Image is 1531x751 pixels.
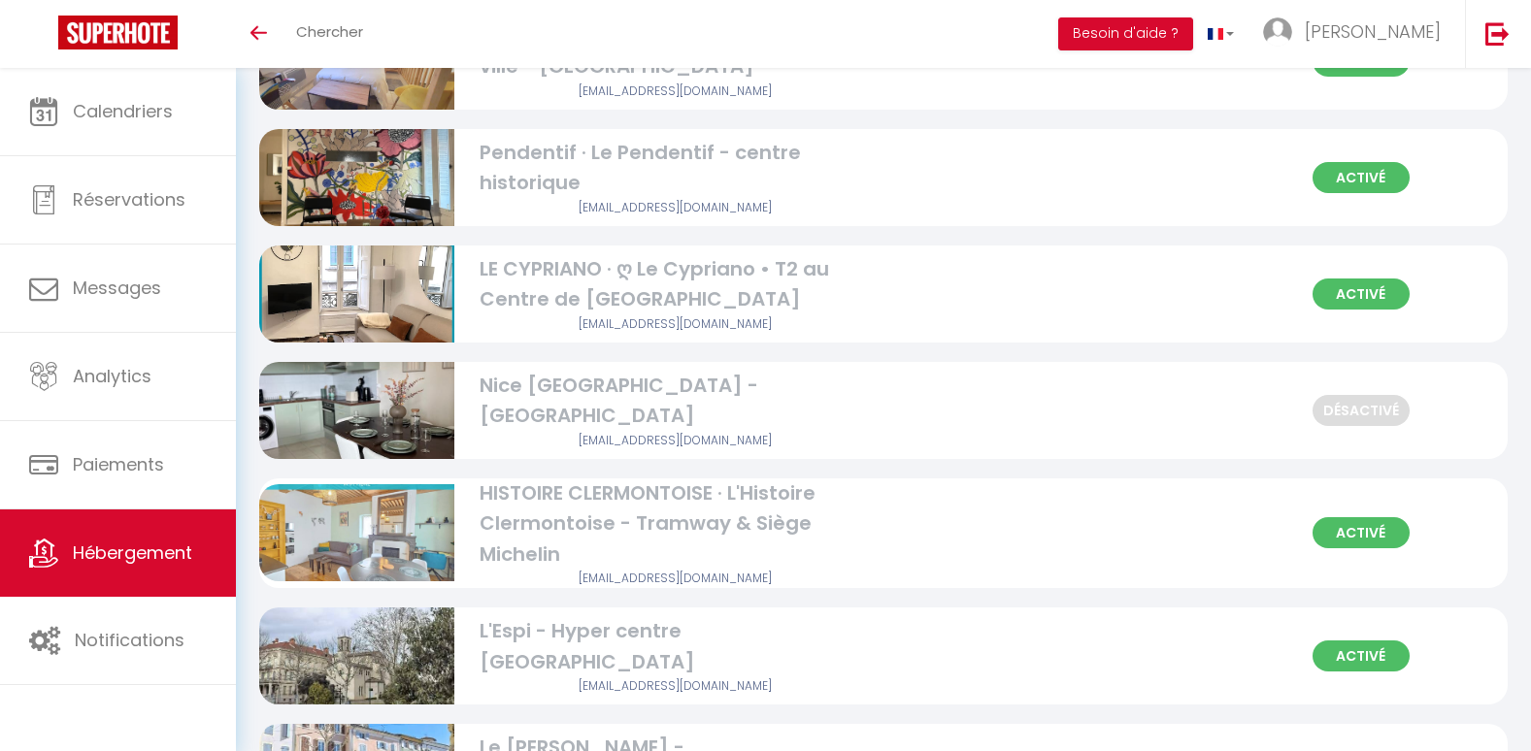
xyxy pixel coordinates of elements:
[296,21,363,42] span: Chercher
[480,315,870,334] div: Airbnb
[1313,640,1410,671] span: Activé
[1305,19,1441,44] span: [PERSON_NAME]
[73,187,185,212] span: Réservations
[480,254,870,315] div: LE CYPRIANO · ღ Le Cypriano • T2 au Centre de [GEOGRAPHIC_DATA]
[1485,21,1510,46] img: logout
[480,677,870,696] div: Airbnb
[1313,162,1410,193] span: Activé
[75,628,184,652] span: Notifications
[73,452,164,476] span: Paiements
[480,82,870,101] div: Airbnb
[73,276,161,300] span: Messages
[480,616,870,677] div: L'Espi - Hyper centre [GEOGRAPHIC_DATA]
[1263,17,1292,47] img: ...
[480,371,870,432] div: Nice [GEOGRAPHIC_DATA] - [GEOGRAPHIC_DATA]
[73,364,151,388] span: Analytics
[480,432,870,450] div: Airbnb
[1313,395,1410,426] span: Désactivé
[73,540,192,565] span: Hébergement
[1058,17,1193,50] button: Besoin d'aide ?
[58,16,178,49] img: Super Booking
[73,99,173,123] span: Calendriers
[480,478,870,570] div: HISTOIRE CLERMONTOISE · L'Histoire Clermontoise - Tramway & Siège Michelin
[1313,278,1410,310] span: Activé
[480,199,870,217] div: Airbnb
[1313,517,1410,548] span: Activé
[480,570,870,588] div: Airbnb
[480,138,870,199] div: Pendentif · Le Pendentif - centre historique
